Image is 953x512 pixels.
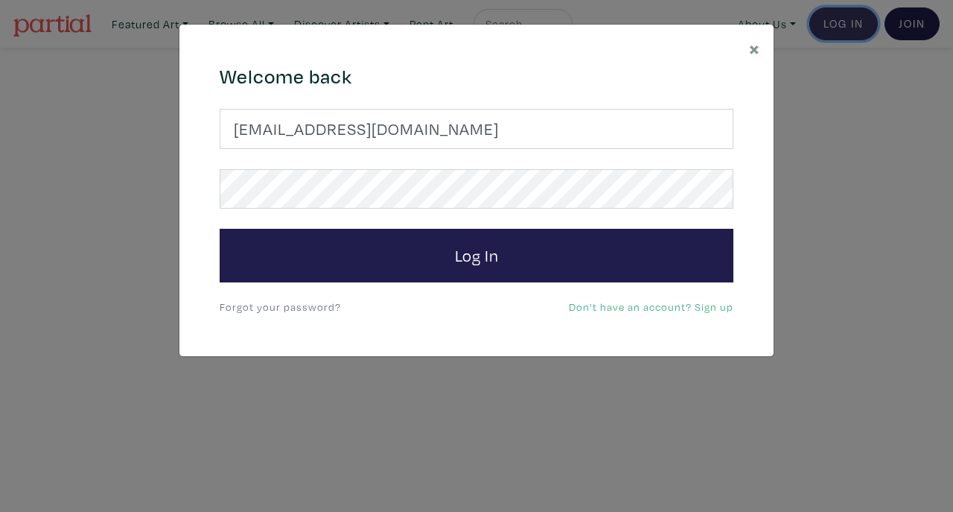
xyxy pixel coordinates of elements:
[220,65,733,89] h4: Welcome back
[569,300,733,314] a: Don't have an account? Sign up
[736,25,774,72] button: Close
[220,300,341,314] a: Forgot your password?
[220,229,733,282] button: Log In
[749,35,760,61] span: ×
[220,109,733,149] input: Your email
